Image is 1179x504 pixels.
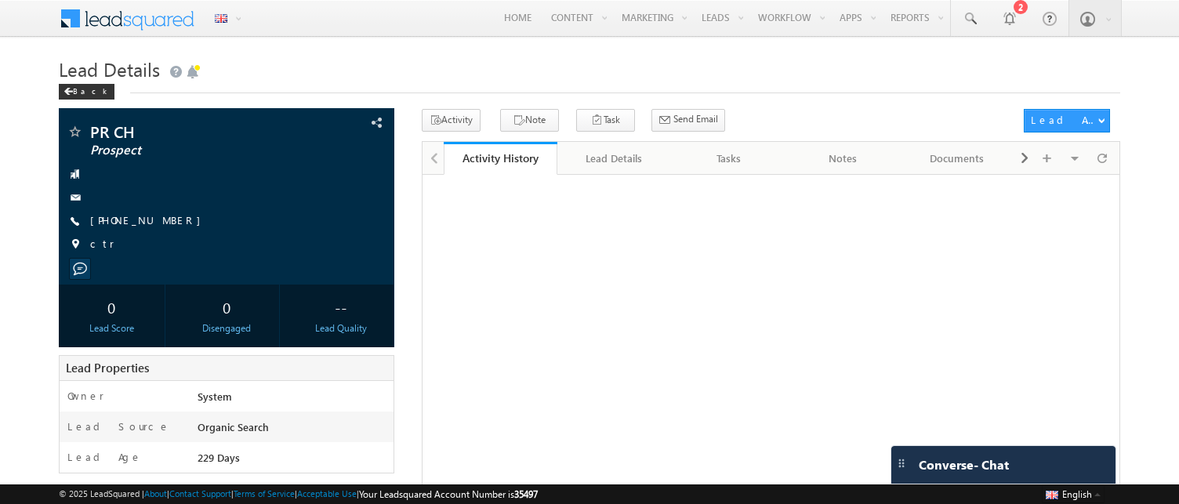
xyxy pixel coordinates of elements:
[194,419,394,441] div: Organic Search
[90,213,209,229] span: [PHONE_NUMBER]
[514,488,538,500] span: 35497
[297,488,357,499] a: Acceptable Use
[67,389,104,403] label: Owner
[178,321,275,335] div: Disengaged
[1031,113,1097,127] div: Lead Actions
[1042,484,1105,503] button: English
[422,109,481,132] button: Activity
[66,360,149,375] span: Lead Properties
[1024,109,1110,132] button: Lead Actions
[444,142,558,175] a: Activity History
[919,458,1009,472] span: Converse - Chat
[59,84,114,100] div: Back
[895,457,908,470] img: carter-drag
[786,142,901,175] a: Notes
[169,488,231,499] a: Contact Support
[292,292,390,321] div: --
[67,419,170,433] label: Lead Source
[59,83,122,96] a: Back
[63,321,160,335] div: Lead Score
[684,149,772,168] div: Tasks
[194,450,394,472] div: 229 Days
[673,112,718,126] span: Send Email
[292,321,390,335] div: Lead Quality
[576,109,635,132] button: Task
[90,237,114,252] span: ctr
[500,109,559,132] button: Note
[1062,488,1092,500] span: English
[651,109,725,132] button: Send Email
[455,150,546,165] div: Activity History
[913,149,1001,168] div: Documents
[90,143,298,158] span: Prospect
[234,488,295,499] a: Terms of Service
[63,292,160,321] div: 0
[67,450,142,464] label: Lead Age
[672,142,786,175] a: Tasks
[194,389,394,411] div: System
[178,292,275,321] div: 0
[799,149,887,168] div: Notes
[359,488,538,500] span: Your Leadsquared Account Number is
[144,488,167,499] a: About
[557,142,672,175] a: Lead Details
[59,56,160,82] span: Lead Details
[570,149,658,168] div: Lead Details
[59,487,538,502] span: © 2025 LeadSquared | | | | |
[901,142,1015,175] a: Documents
[90,124,298,140] span: PR CH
